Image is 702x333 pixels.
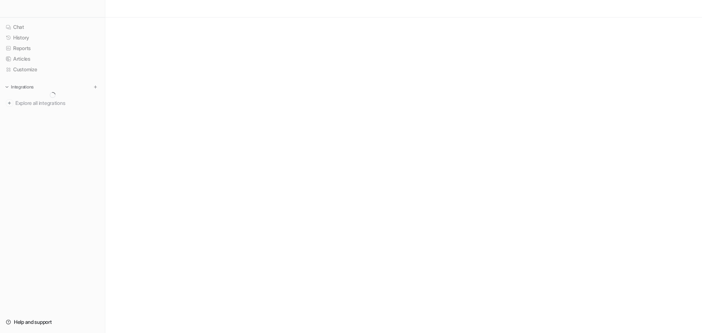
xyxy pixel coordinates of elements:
a: Customize [3,64,102,75]
span: Explore all integrations [15,97,99,109]
button: Integrations [3,83,36,91]
a: Help and support [3,317,102,327]
a: Reports [3,43,102,53]
p: Integrations [11,84,34,90]
img: expand menu [4,84,10,90]
a: History [3,33,102,43]
a: Articles [3,54,102,64]
a: Chat [3,22,102,32]
img: menu_add.svg [93,84,98,90]
img: explore all integrations [6,99,13,107]
a: Explore all integrations [3,98,102,108]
